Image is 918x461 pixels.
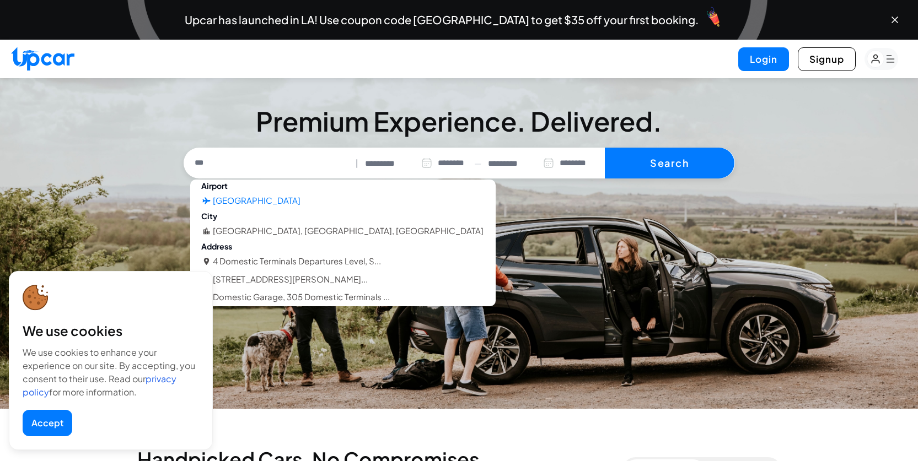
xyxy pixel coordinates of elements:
[190,208,228,224] span: City
[190,178,239,193] span: Airport
[605,148,734,178] button: Search
[213,291,390,303] li: Domestic Garage, 305 Domestic Terminals ...
[474,157,481,170] span: —
[23,410,72,436] button: Accept
[798,47,856,71] button: Signup
[889,14,900,25] button: Close banner
[190,238,243,254] span: Address
[213,194,300,207] li: [GEOGRAPHIC_DATA]
[213,255,381,268] li: 4 Domestic Terminals Departures Level, S...
[23,285,49,311] img: cookie-icon.svg
[356,157,358,170] span: |
[11,47,74,70] img: Upcar Logo
[23,322,199,339] div: We use cookies
[213,273,368,286] li: [STREET_ADDRESS][PERSON_NAME]...
[185,14,699,25] span: Upcar has launched in LA! Use coupon code [GEOGRAPHIC_DATA] to get $35 off your first booking.
[184,108,735,134] h3: Premium Experience. Delivered.
[213,225,484,237] li: [GEOGRAPHIC_DATA], [GEOGRAPHIC_DATA], [GEOGRAPHIC_DATA]
[23,346,199,399] div: We use cookies to enhance your experience on our site. By accepting, you consent to their use. Re...
[738,47,789,71] button: Login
